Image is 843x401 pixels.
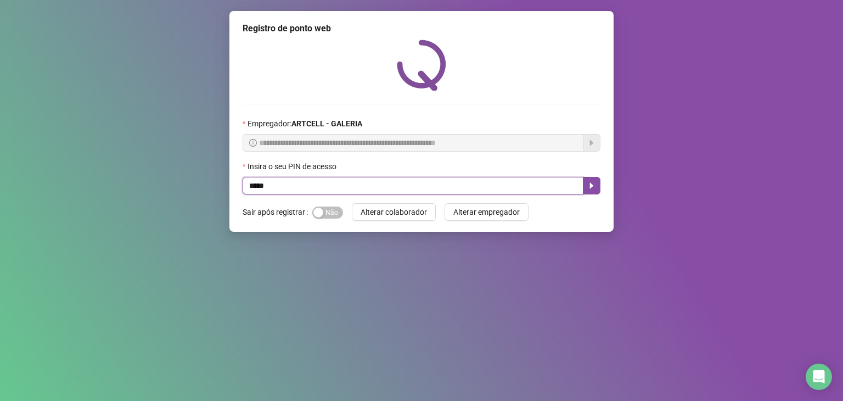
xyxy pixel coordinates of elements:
span: info-circle [249,139,257,147]
label: Sair após registrar [243,203,312,221]
span: Empregador : [248,118,362,130]
img: QRPoint [397,40,446,91]
div: Open Intercom Messenger [806,364,832,390]
label: Insira o seu PIN de acesso [243,160,344,172]
div: Registro de ponto web [243,22,600,35]
strong: ARTCELL - GALERIA [291,119,362,128]
span: caret-right [587,181,596,190]
button: Alterar colaborador [352,203,436,221]
span: Alterar colaborador [361,206,427,218]
span: Alterar empregador [453,206,520,218]
button: Alterar empregador [445,203,529,221]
